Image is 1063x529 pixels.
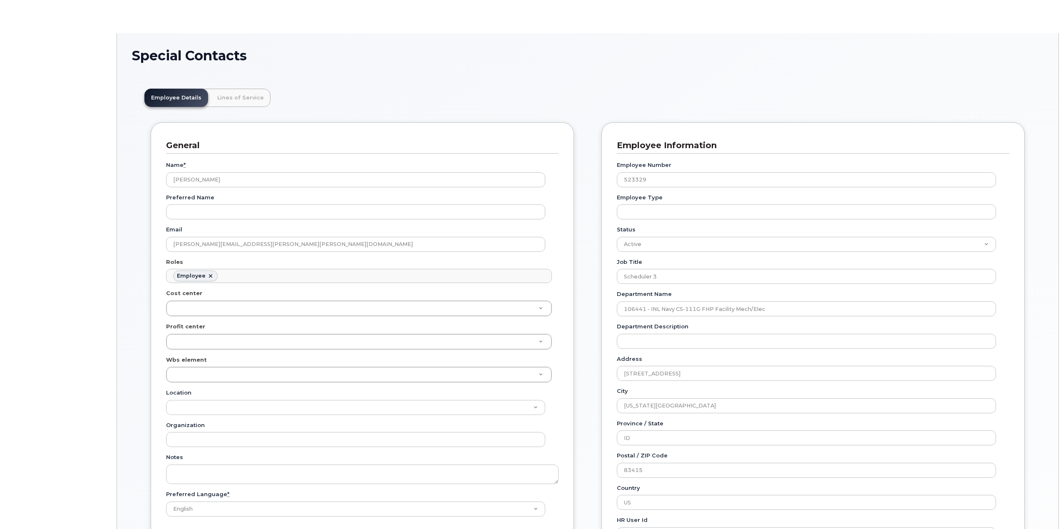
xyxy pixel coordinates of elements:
[617,226,636,233] label: Status
[144,89,208,107] a: Employee Details
[617,323,688,330] label: Department Description
[166,140,552,151] h3: General
[166,289,202,297] label: Cost center
[211,89,271,107] a: Lines of Service
[617,452,668,459] label: Postal / ZIP Code
[166,323,205,330] label: Profit center
[617,258,642,266] label: Job Title
[166,258,183,266] label: Roles
[617,355,642,363] label: Address
[617,290,672,298] label: Department Name
[166,421,205,429] label: Organization
[617,516,648,524] label: HR user id
[166,226,182,233] label: Email
[227,491,229,497] abbr: required
[166,161,186,169] label: Name
[617,420,663,427] label: Province / State
[617,140,1003,151] h3: Employee Information
[166,453,183,461] label: Notes
[166,194,214,201] label: Preferred Name
[166,356,207,364] label: Wbs element
[184,161,186,168] abbr: required
[617,387,628,395] label: City
[617,194,663,201] label: Employee Type
[132,48,1043,63] h1: Special Contacts
[617,161,671,169] label: Employee Number
[177,273,206,279] div: Employee
[166,389,191,397] label: Location
[166,490,229,498] label: Preferred Language
[617,484,640,492] label: Country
